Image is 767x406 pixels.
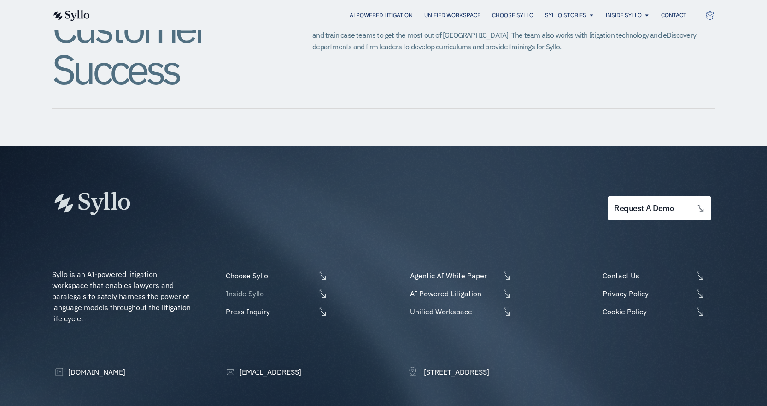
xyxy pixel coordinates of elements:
span: [EMAIL_ADDRESS] [237,366,301,377]
a: request a demo [608,196,710,221]
span: Inside Syllo [223,288,316,299]
a: Inside Syllo [606,11,642,19]
a: AI Powered Litigation [350,11,413,19]
span: Agentic AI White Paper [408,270,500,281]
a: Inside Syllo [223,288,328,299]
a: Press Inquiry [223,306,328,317]
span: Choose Syllo [223,270,316,281]
span: Unified Workspace [408,306,500,317]
a: Contact Us [600,270,715,281]
a: [STREET_ADDRESS] [408,366,489,377]
h2: Customer Success [52,7,276,90]
a: Choose Syllo [223,270,328,281]
span: Cookie Policy [600,306,692,317]
img: syllo [52,10,90,21]
span: Press Inquiry [223,306,316,317]
span: Contact Us [600,270,692,281]
nav: Menu [108,11,686,20]
a: Unified Workspace [408,306,512,317]
span: request a demo [614,204,674,213]
span: [STREET_ADDRESS] [422,366,489,377]
span: Privacy Policy [600,288,692,299]
a: Syllo Stories [545,11,586,19]
a: [DOMAIN_NAME] [52,366,125,377]
a: AI Powered Litigation [408,288,512,299]
a: Unified Workspace [424,11,480,19]
a: Cookie Policy [600,306,715,317]
a: [EMAIL_ADDRESS] [223,366,301,377]
span: AI Powered Litigation [408,288,500,299]
span: [DOMAIN_NAME] [66,366,125,377]
a: Choose Syllo [492,11,533,19]
a: Privacy Policy [600,288,715,299]
div: Menu Toggle [108,11,686,20]
span: Syllo is an AI-powered litigation workspace that enables lawyers and paralegals to safely harness... [52,270,193,323]
a: Contact [661,11,686,19]
a: Agentic AI White Paper [408,270,512,281]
